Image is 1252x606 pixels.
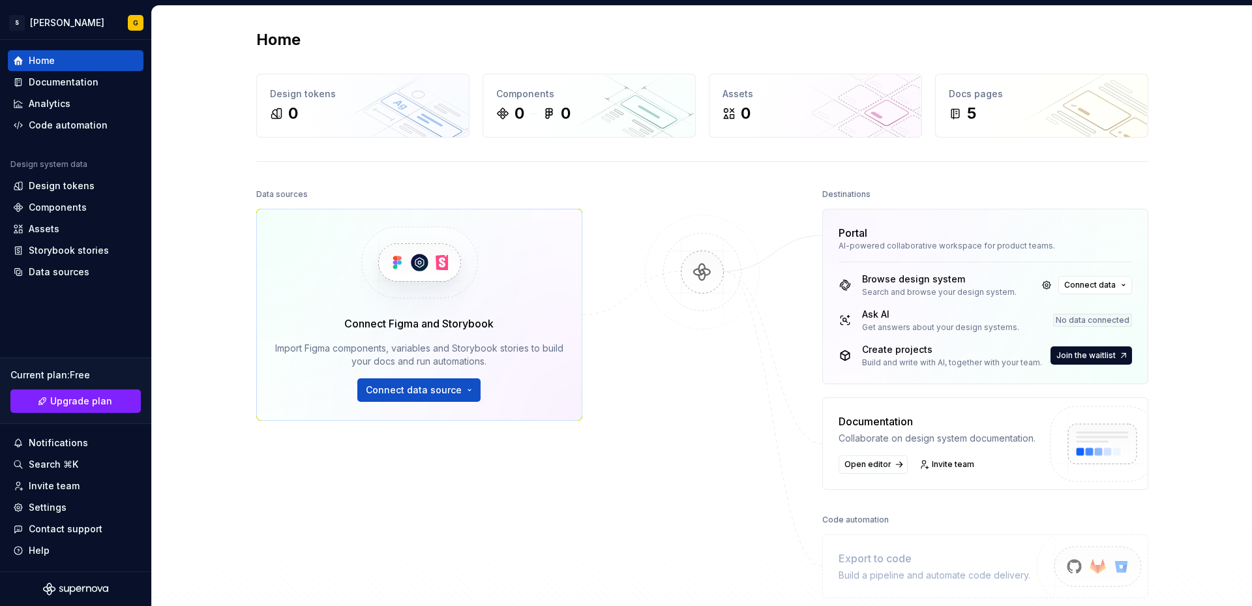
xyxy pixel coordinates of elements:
[839,414,1036,429] div: Documentation
[43,583,108,596] svg: Supernova Logo
[29,544,50,557] div: Help
[967,103,976,124] div: 5
[1058,276,1132,294] button: Connect data
[723,87,908,100] div: Assets
[496,87,682,100] div: Components
[8,93,143,114] a: Analytics
[839,551,1030,566] div: Export to code
[862,287,1017,297] div: Search and browse your design system.
[8,240,143,261] a: Storybook stories
[8,50,143,71] a: Home
[8,476,143,496] a: Invite team
[256,74,469,138] a: Design tokens0
[10,389,141,413] button: Upgrade plan
[29,76,98,89] div: Documentation
[8,540,143,561] button: Help
[29,54,55,67] div: Home
[133,18,138,28] div: G
[288,103,298,124] div: 0
[30,16,104,29] div: [PERSON_NAME]
[29,222,59,235] div: Assets
[839,241,1132,251] div: AI-powered collaborative workspace for product teams.
[8,175,143,196] a: Design tokens
[366,384,462,397] span: Connect data source
[256,29,301,50] h2: Home
[839,225,867,241] div: Portal
[862,357,1042,368] div: Build and write with AI, together with your team.
[839,569,1030,582] div: Build a pipeline and automate code delivery.
[344,316,494,331] div: Connect Figma and Storybook
[270,87,456,100] div: Design tokens
[1053,314,1132,327] div: No data connected
[709,74,922,138] a: Assets0
[10,369,141,382] div: Current plan : Free
[1051,346,1132,365] button: Join the waitlist
[275,342,563,368] div: Import Figma components, variables and Storybook stories to build your docs and run automations.
[29,179,95,192] div: Design tokens
[29,523,102,536] div: Contact support
[29,458,78,471] div: Search ⌘K
[8,197,143,218] a: Components
[8,519,143,539] button: Contact support
[50,395,112,408] span: Upgrade plan
[8,497,143,518] a: Settings
[9,15,25,31] div: S
[844,459,891,470] span: Open editor
[8,72,143,93] a: Documentation
[483,74,696,138] a: Components00
[1064,280,1116,290] span: Connect data
[8,219,143,239] a: Assets
[357,378,481,402] button: Connect data source
[29,119,108,132] div: Code automation
[29,201,87,214] div: Components
[256,185,308,204] div: Data sources
[935,74,1148,138] a: Docs pages5
[29,436,88,449] div: Notifications
[822,511,889,529] div: Code automation
[949,87,1135,100] div: Docs pages
[839,432,1036,445] div: Collaborate on design system documentation.
[822,185,871,204] div: Destinations
[8,454,143,475] button: Search ⌘K
[862,322,1019,333] div: Get answers about your design systems.
[3,8,149,37] button: S[PERSON_NAME]G
[916,455,980,474] a: Invite team
[10,159,87,170] div: Design system data
[741,103,751,124] div: 0
[29,479,80,492] div: Invite team
[8,262,143,282] a: Data sources
[29,244,109,257] div: Storybook stories
[561,103,571,124] div: 0
[29,265,89,279] div: Data sources
[29,97,70,110] div: Analytics
[932,459,974,470] span: Invite team
[514,103,524,124] div: 0
[8,115,143,136] a: Code automation
[29,501,67,514] div: Settings
[862,273,1017,286] div: Browse design system
[1056,350,1116,361] span: Join the waitlist
[839,455,908,474] a: Open editor
[862,343,1042,356] div: Create projects
[8,432,143,453] button: Notifications
[862,308,1019,321] div: Ask AI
